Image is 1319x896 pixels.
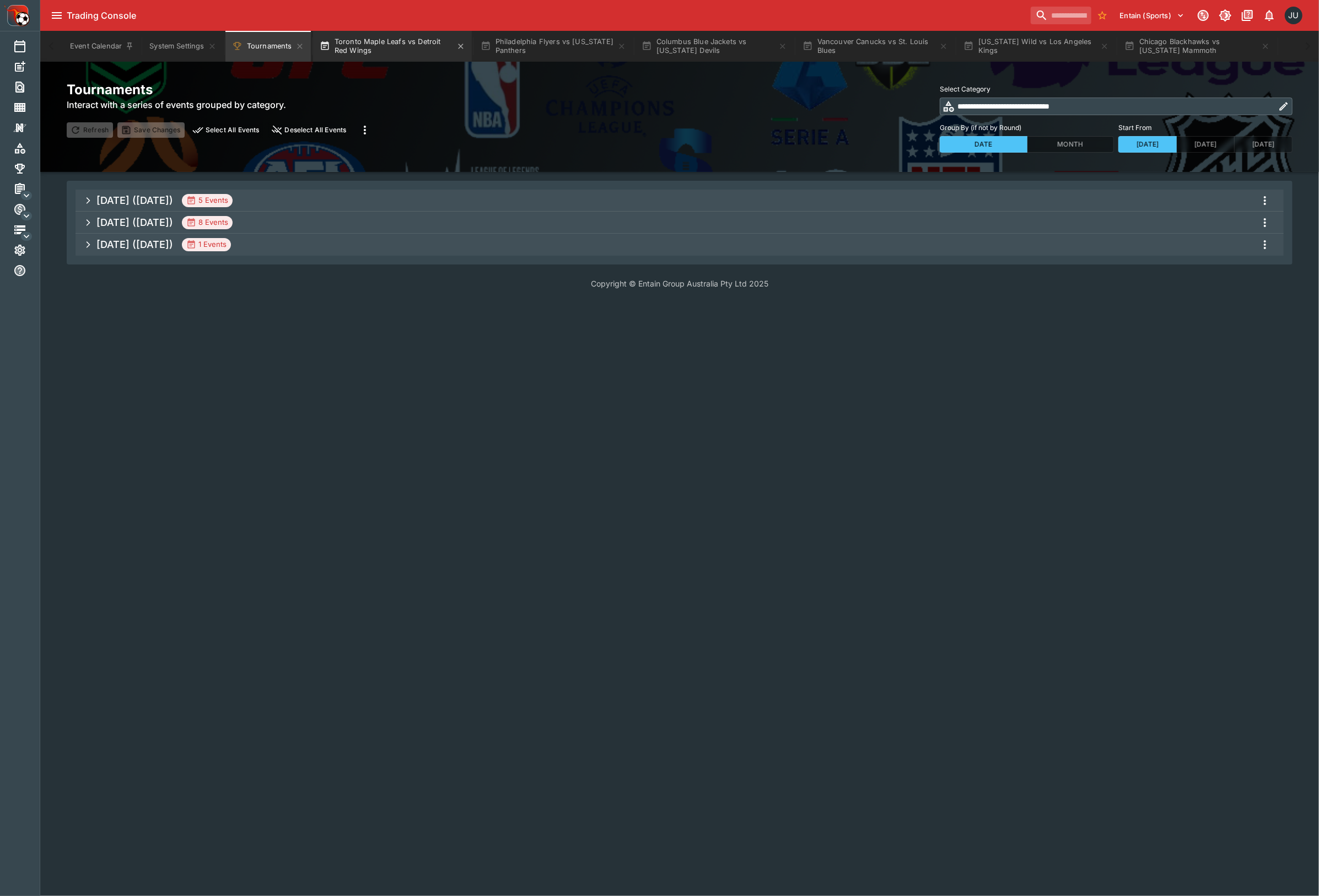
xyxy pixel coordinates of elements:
div: Tournaments [13,162,44,175]
p: Copyright © Entain Group Australia Pty Ltd 2025 [40,278,1319,289]
button: [DATE] ([DATE])1 Eventsmore [76,234,1284,256]
button: more [1255,191,1275,210]
div: 8 Events [186,217,228,228]
button: Month [1027,136,1115,153]
button: System Settings [143,31,223,62]
h6: Interact with a series of events grouped by category. [67,98,375,111]
h5: [DATE] ([DATE]) [96,238,173,251]
h5: [DATE] ([DATE]) [96,194,173,207]
button: [US_STATE] Wild vs Los Angeles Kings [957,31,1116,62]
button: Documentation [1237,6,1257,25]
label: Select Category [940,81,1293,98]
h5: [DATE] ([DATE]) [96,216,173,229]
div: Template Search [13,101,44,114]
div: Justin.Walsh [1285,7,1302,24]
button: Justin.Walsh [1282,3,1306,28]
img: PriceKinetics Logo [3,2,30,29]
div: Sports Pricing [13,203,44,216]
div: Management [13,182,44,196]
div: Infrastructure [13,223,44,236]
button: close [268,122,351,138]
div: 1 Events [186,239,227,250]
button: Select Tenant [1113,7,1191,24]
button: [DATE] [1118,136,1177,153]
button: Philadelphia Flyers vs [US_STATE] Panthers [474,31,633,62]
button: more [1255,213,1275,233]
button: more [355,120,375,140]
div: New Event [13,60,44,73]
div: Help & Support [13,264,44,277]
div: System Settings [13,244,44,257]
button: No Bookmarks [1094,7,1111,24]
button: Toronto Maple Leafs vs Detroit Red Wings [313,31,472,62]
div: Nexus Entities [13,121,44,134]
div: Group By (if not by Round) [940,136,1114,153]
button: [DATE] [1234,136,1293,153]
div: Trading Console [67,10,1026,21]
input: search [1031,7,1091,24]
h2: Tournaments [67,81,375,98]
button: Notifications [1259,6,1279,25]
button: Date [940,136,1027,153]
button: Columbus Blue Jackets vs [US_STATE] Devils [635,31,794,62]
label: Group By (if not by Round) [940,120,1114,136]
button: [DATE] ([DATE])8 Eventsmore [76,212,1284,234]
div: Event Calendar [13,40,44,53]
button: preview [189,122,264,138]
div: Search [13,80,44,94]
button: [DATE] ([DATE])5 Eventsmore [76,190,1284,212]
button: Chicago Blackhawks vs [US_STATE] Mammoth [1118,31,1277,62]
button: more [1255,235,1275,255]
div: Start From [1118,136,1293,153]
button: Toggle light/dark mode [1215,6,1235,25]
label: Start From [1118,120,1293,136]
div: Categories [13,142,44,155]
button: [DATE] [1176,136,1235,153]
div: 5 Events [186,195,228,206]
button: open drawer [47,6,67,25]
button: Vancouver Canucks vs St. Louis Blues [796,31,955,62]
button: Connected to PK [1193,6,1213,25]
button: Event Calendar [63,31,141,62]
button: Tournaments [225,31,311,62]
